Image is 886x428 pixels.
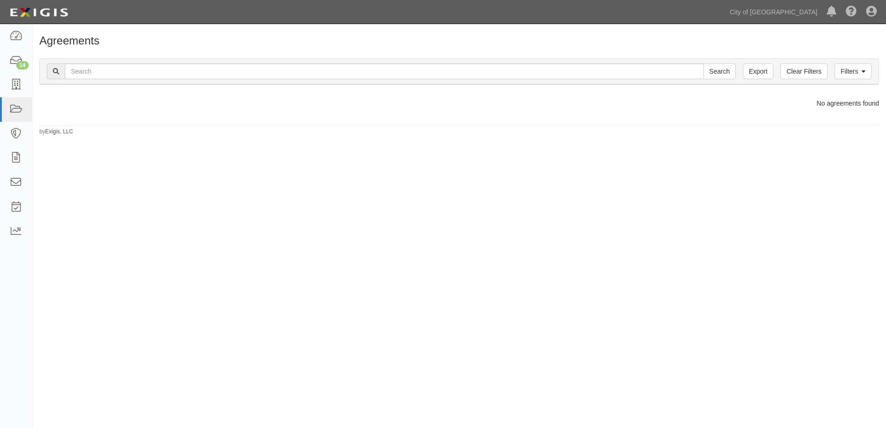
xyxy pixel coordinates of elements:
[7,4,71,21] img: logo-5460c22ac91f19d4615b14bd174203de0afe785f0fc80cf4dbbc73dc1793850b.png
[65,63,704,79] input: Search
[780,63,827,79] a: Clear Filters
[39,128,73,136] small: by
[39,35,879,47] h1: Agreements
[725,3,822,21] a: City of [GEOGRAPHIC_DATA]
[16,61,29,69] div: 14
[835,63,872,79] a: Filters
[45,128,73,135] a: Exigis, LLC
[32,99,886,108] div: No agreements found
[846,6,857,18] i: Help Center - Complianz
[743,63,773,79] a: Export
[703,63,736,79] input: Search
